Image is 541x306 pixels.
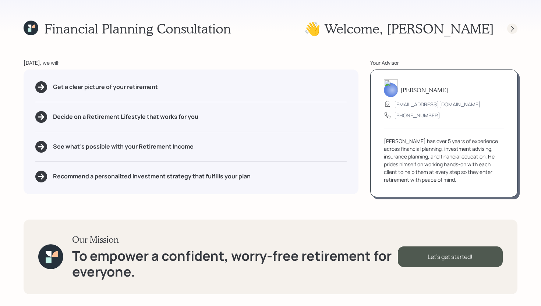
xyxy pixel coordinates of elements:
h5: Decide on a Retirement Lifestyle that works for you [53,113,198,120]
div: [DATE], we will: [24,59,358,67]
h5: See what's possible with your Retirement Income [53,143,194,150]
h1: Financial Planning Consultation [44,21,231,36]
div: [PHONE_NUMBER] [394,111,440,119]
div: [EMAIL_ADDRESS][DOMAIN_NAME] [394,100,481,108]
h3: Our Mission [72,234,398,245]
div: Let's get started! [398,246,503,267]
img: michael-russo-headshot.png [384,79,398,97]
div: [PERSON_NAME] has over 5 years of experience across financial planning, investment advising, insu... [384,137,504,184]
h5: Recommend a personalized investment strategy that fulfills your plan [53,173,251,180]
h1: 👋 Welcome , [PERSON_NAME] [304,21,494,36]
h5: Get a clear picture of your retirement [53,83,158,90]
h5: [PERSON_NAME] [401,86,448,93]
h1: To empower a confident, worry-free retirement for everyone. [72,248,398,280]
div: Your Advisor [370,59,517,67]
